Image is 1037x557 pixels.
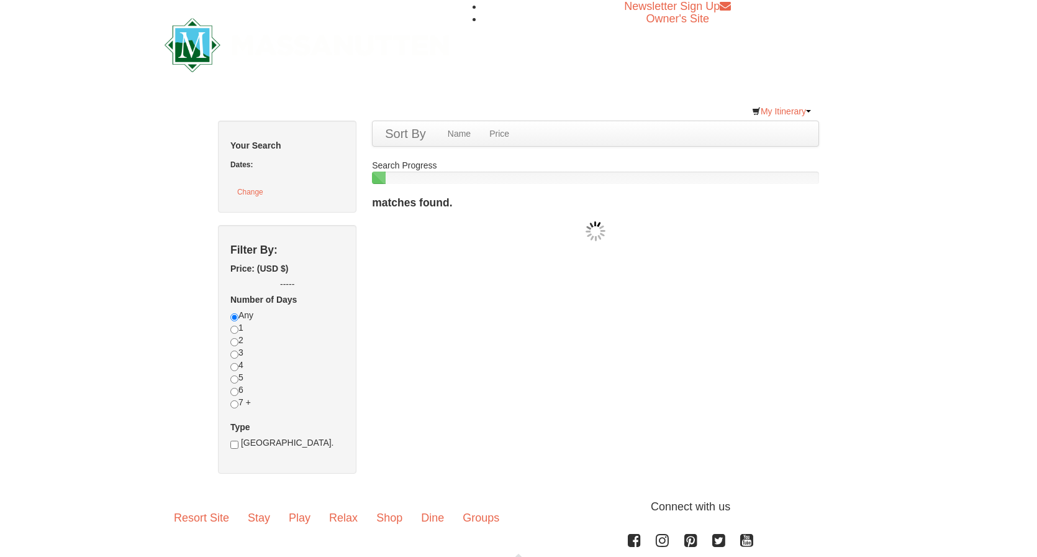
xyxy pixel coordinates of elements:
[238,499,279,537] a: Stay
[372,196,819,209] h4: matches found.
[438,121,480,146] a: Name
[230,160,253,169] strong: Dates:
[230,309,344,421] div: Any 1 2 3 4 5 6 7 +
[165,499,872,515] p: Connect with us
[165,29,449,58] a: Massanutten Resort
[165,499,238,537] a: Resort Site
[280,279,286,289] span: --
[230,295,297,305] strong: Number of Days
[230,184,270,200] button: Change
[646,12,709,25] a: Owner's Site
[367,499,412,537] a: Shop
[241,438,334,448] span: [GEOGRAPHIC_DATA].
[412,499,453,537] a: Dine
[320,499,367,537] a: Relax
[586,221,605,241] img: wait gif
[373,121,438,146] a: Sort By
[230,264,288,274] strong: Price: (USD $)
[230,422,250,432] strong: Type
[289,279,294,289] span: --
[453,499,509,537] a: Groups
[165,18,449,72] img: Massanutten Resort Logo
[230,278,344,290] label: -
[230,244,344,256] h4: Filter By:
[480,121,518,146] a: Price
[279,499,320,537] a: Play
[372,159,819,184] div: Search Progress
[230,139,344,152] h5: Your Search
[744,102,819,121] a: My Itinerary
